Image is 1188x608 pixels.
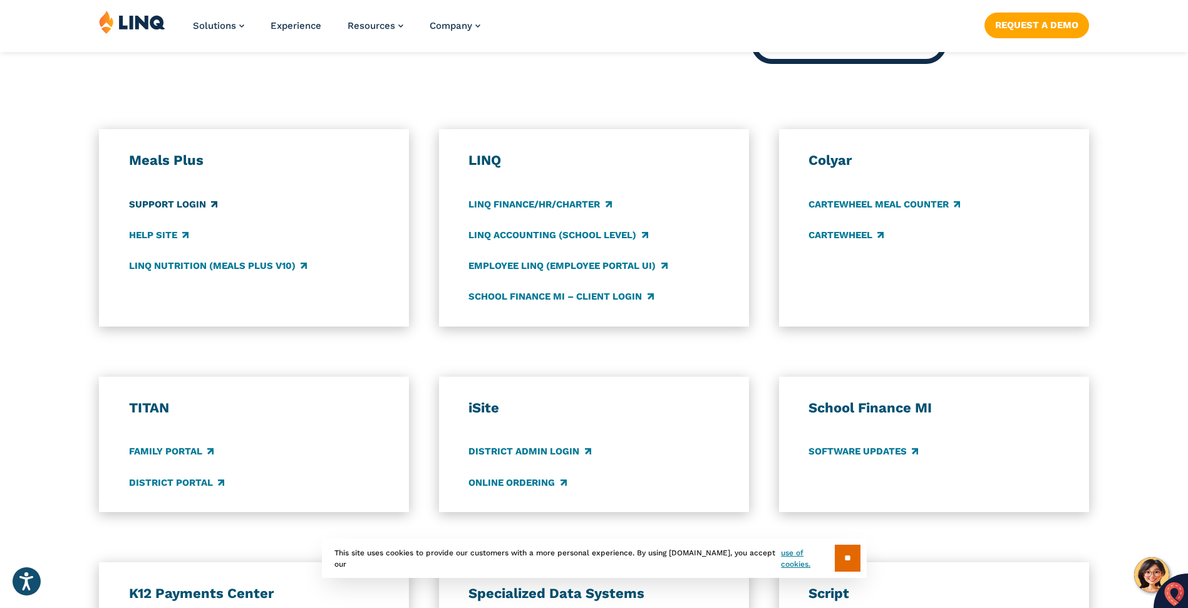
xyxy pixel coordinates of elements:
[348,20,395,31] span: Resources
[468,197,611,211] a: LINQ Finance/HR/Charter
[322,538,867,578] div: This site uses cookies to provide our customers with a more personal experience. By using [DOMAIN...
[781,547,834,570] a: use of cookies.
[468,290,653,303] a: School Finance MI – Client Login
[808,399,1059,417] h3: School Finance MI
[468,152,719,169] h3: LINQ
[348,20,403,31] a: Resources
[468,228,648,242] a: LINQ Accounting (school level)
[129,152,380,169] h3: Meals Plus
[468,399,719,417] h3: iSite
[193,10,480,51] nav: Primary Navigation
[129,399,380,417] h3: TITAN
[271,20,321,31] a: Experience
[430,20,472,31] span: Company
[129,445,214,459] a: Family Portal
[193,20,244,31] a: Solutions
[808,197,960,211] a: CARTEWHEEL Meal Counter
[129,476,224,490] a: District Portal
[468,445,591,459] a: District Admin Login
[99,10,165,34] img: LINQ | K‑12 Software
[808,152,1059,169] h3: Colyar
[129,228,189,242] a: Help Site
[984,13,1089,38] a: Request a Demo
[984,10,1089,38] nav: Button Navigation
[1134,557,1169,592] button: Hello, have a question? Let’s chat.
[430,20,480,31] a: Company
[468,259,667,273] a: Employee LINQ (Employee Portal UI)
[129,197,217,211] a: Support Login
[129,259,307,273] a: LINQ Nutrition (Meals Plus v10)
[808,228,884,242] a: CARTEWHEEL
[468,476,566,490] a: Online Ordering
[193,20,236,31] span: Solutions
[808,445,918,459] a: Software Updates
